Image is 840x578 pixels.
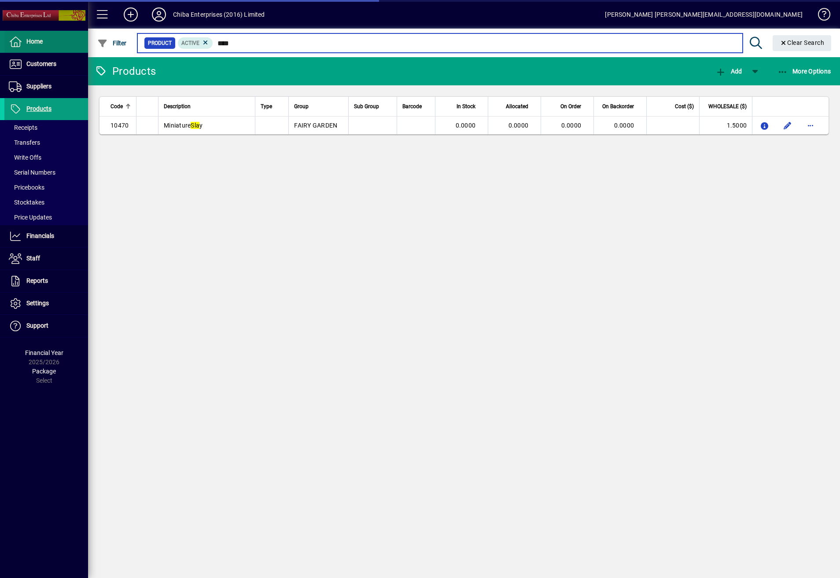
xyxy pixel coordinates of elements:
[97,40,127,47] span: Filter
[4,135,88,150] a: Transfers
[4,195,88,210] a: Stocktakes
[4,53,88,75] a: Customers
[26,277,48,284] span: Reports
[713,63,744,79] button: Add
[354,102,379,111] span: Sub Group
[26,38,43,45] span: Home
[4,150,88,165] a: Write Offs
[4,315,88,337] a: Support
[191,122,199,129] em: Sla
[26,105,52,112] span: Products
[9,199,44,206] span: Stocktakes
[261,102,283,111] div: Type
[456,122,476,129] span: 0.0000
[402,102,430,111] div: Barcode
[181,40,199,46] span: Active
[178,37,213,49] mat-chip: Activation Status: Active
[4,210,88,225] a: Price Updates
[773,35,832,51] button: Clear
[95,64,156,78] div: Products
[441,102,483,111] div: In Stock
[605,7,803,22] div: [PERSON_NAME] [PERSON_NAME][EMAIL_ADDRESS][DOMAIN_NAME]
[117,7,145,22] button: Add
[9,169,55,176] span: Serial Numbers
[811,2,829,30] a: Knowledge Base
[4,293,88,315] a: Settings
[111,102,131,111] div: Code
[4,180,88,195] a: Pricebooks
[294,102,309,111] span: Group
[4,76,88,98] a: Suppliers
[546,102,589,111] div: On Order
[95,35,129,51] button: Filter
[561,122,582,129] span: 0.0000
[4,225,88,247] a: Financials
[4,270,88,292] a: Reports
[111,102,123,111] span: Code
[602,102,634,111] span: On Backorder
[26,300,49,307] span: Settings
[164,102,250,111] div: Description
[4,31,88,53] a: Home
[26,60,56,67] span: Customers
[780,39,825,46] span: Clear Search
[775,63,833,79] button: More Options
[26,322,48,329] span: Support
[145,7,173,22] button: Profile
[4,248,88,270] a: Staff
[9,184,44,191] span: Pricebooks
[9,154,41,161] span: Write Offs
[715,68,742,75] span: Add
[148,39,172,48] span: Product
[599,102,642,111] div: On Backorder
[4,165,88,180] a: Serial Numbers
[402,102,422,111] span: Barcode
[294,102,343,111] div: Group
[675,102,694,111] span: Cost ($)
[4,120,88,135] a: Receipts
[457,102,475,111] span: In Stock
[9,124,37,131] span: Receipts
[699,117,752,134] td: 1.5000
[164,102,191,111] span: Description
[508,122,529,129] span: 0.0000
[506,102,528,111] span: Allocated
[560,102,581,111] span: On Order
[261,102,272,111] span: Type
[26,255,40,262] span: Staff
[173,7,265,22] div: Chiba Enterprises (2016) Limited
[111,122,129,129] span: 10470
[708,102,747,111] span: WHOLESALE ($)
[9,214,52,221] span: Price Updates
[26,83,52,90] span: Suppliers
[25,349,63,356] span: Financial Year
[26,232,54,239] span: Financials
[9,139,40,146] span: Transfers
[164,122,203,129] span: Miniature y
[614,122,634,129] span: 0.0000
[32,368,56,375] span: Package
[494,102,536,111] div: Allocated
[354,102,391,111] div: Sub Group
[781,118,795,132] button: Edit
[803,118,818,132] button: More options
[777,68,831,75] span: More Options
[294,122,337,129] span: FAIRY GARDEN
